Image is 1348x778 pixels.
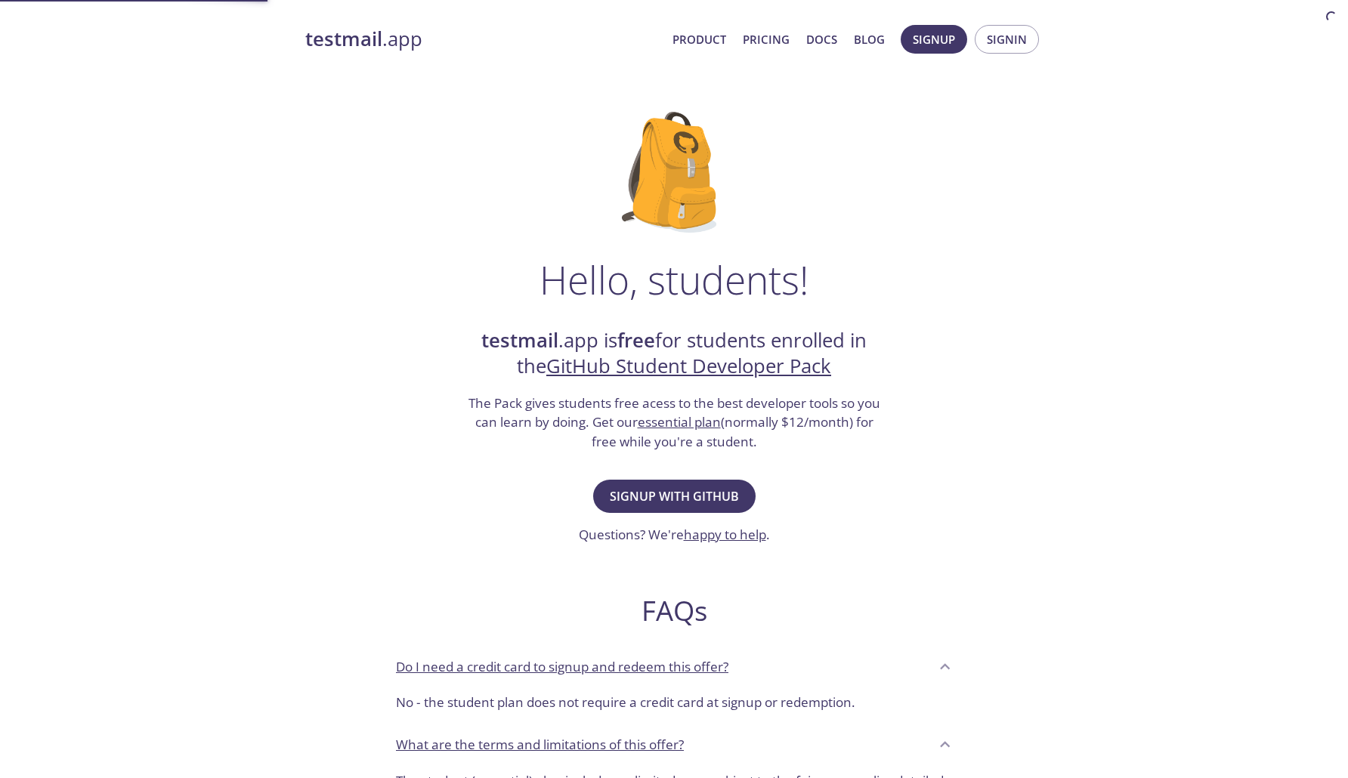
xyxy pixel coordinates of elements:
span: Signin [987,29,1027,49]
a: Blog [854,29,885,49]
a: Product [672,29,726,49]
p: No - the student plan does not require a credit card at signup or redemption. [396,693,952,712]
a: Pricing [743,29,790,49]
a: testmail.app [305,26,660,52]
h2: FAQs [384,594,964,628]
a: Docs [806,29,837,49]
button: Signup [901,25,967,54]
div: Do I need a credit card to signup and redeem this offer? [384,646,964,687]
button: Signin [975,25,1039,54]
strong: testmail [305,26,382,52]
button: Signup with GitHub [593,480,756,513]
h2: .app is for students enrolled in the [466,328,882,380]
span: Signup with GitHub [610,486,739,507]
div: What are the terms and limitations of this offer? [384,724,964,765]
div: Do I need a credit card to signup and redeem this offer? [384,687,964,724]
a: essential plan [638,413,721,431]
p: What are the terms and limitations of this offer? [396,735,684,755]
h1: Hello, students! [540,257,808,302]
a: happy to help [684,526,766,543]
p: Do I need a credit card to signup and redeem this offer? [396,657,728,677]
a: GitHub Student Developer Pack [546,353,831,379]
h3: The Pack gives students free acess to the best developer tools so you can learn by doing. Get our... [466,394,882,452]
img: github-student-backpack.png [622,112,727,233]
h3: Questions? We're . [579,525,770,545]
strong: testmail [481,327,558,353]
strong: free [617,327,655,353]
span: Signup [913,29,955,49]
